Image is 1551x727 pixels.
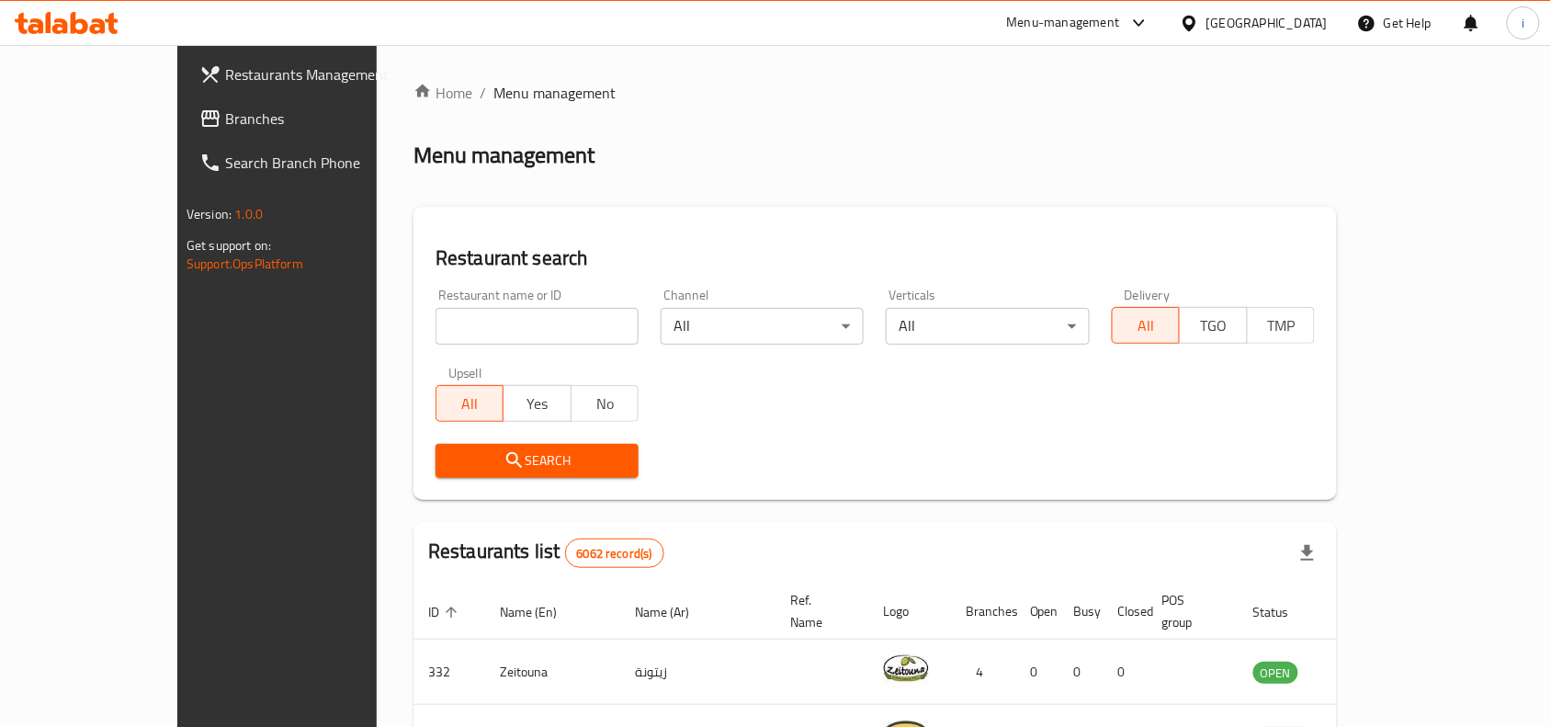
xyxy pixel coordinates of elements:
span: Yes [511,391,563,417]
a: Home [413,82,472,104]
nav: breadcrumb [413,82,1337,104]
a: Search Branch Phone [185,141,436,185]
th: Open [1015,584,1059,640]
span: All [444,391,496,417]
span: Name (En) [500,601,581,623]
a: Support.OpsPlatform [187,252,303,276]
span: All [1120,312,1172,339]
span: TMP [1255,312,1308,339]
span: POS group [1162,589,1217,633]
label: Delivery [1125,289,1171,301]
span: Get support on: [187,233,271,257]
td: زيتونة [620,640,775,705]
button: No [571,385,639,422]
th: Branches [951,584,1015,640]
input: Search for restaurant name or ID.. [436,308,639,345]
span: Menu management [493,82,616,104]
span: i [1522,13,1524,33]
button: Yes [503,385,571,422]
span: Name (Ar) [635,601,713,623]
td: 0 [1104,640,1148,705]
div: Menu-management [1007,12,1120,34]
h2: Menu management [413,141,594,170]
span: Ref. Name [790,589,846,633]
th: Busy [1059,584,1104,640]
a: Branches [185,97,436,141]
span: ID [428,601,463,623]
td: 0 [1015,640,1059,705]
th: Logo [868,584,951,640]
button: TGO [1179,307,1247,344]
img: Zeitouna [883,645,929,691]
div: Total records count [565,539,664,568]
span: Search Branch Phone [225,152,422,174]
span: Search [450,449,624,472]
th: Closed [1104,584,1148,640]
td: Zeitouna [485,640,620,705]
h2: Restaurants list [428,538,664,568]
h2: Restaurant search [436,244,1315,272]
span: No [579,391,631,417]
button: Search [436,444,639,478]
li: / [480,82,486,104]
span: Version: [187,202,232,226]
button: All [1112,307,1180,344]
label: Upsell [448,367,482,380]
span: Restaurants Management [225,63,422,85]
span: 1.0.0 [234,202,263,226]
span: Status [1253,601,1313,623]
button: TMP [1247,307,1315,344]
td: 4 [951,640,1015,705]
div: All [886,308,1089,345]
div: OPEN [1253,662,1298,684]
a: Restaurants Management [185,52,436,97]
span: TGO [1187,312,1240,339]
span: OPEN [1253,663,1298,684]
div: [GEOGRAPHIC_DATA] [1206,13,1328,33]
div: All [661,308,864,345]
button: All [436,385,504,422]
td: 0 [1059,640,1104,705]
div: Export file [1285,531,1330,575]
td: 332 [413,640,485,705]
span: 6062 record(s) [566,545,663,562]
span: Branches [225,108,422,130]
